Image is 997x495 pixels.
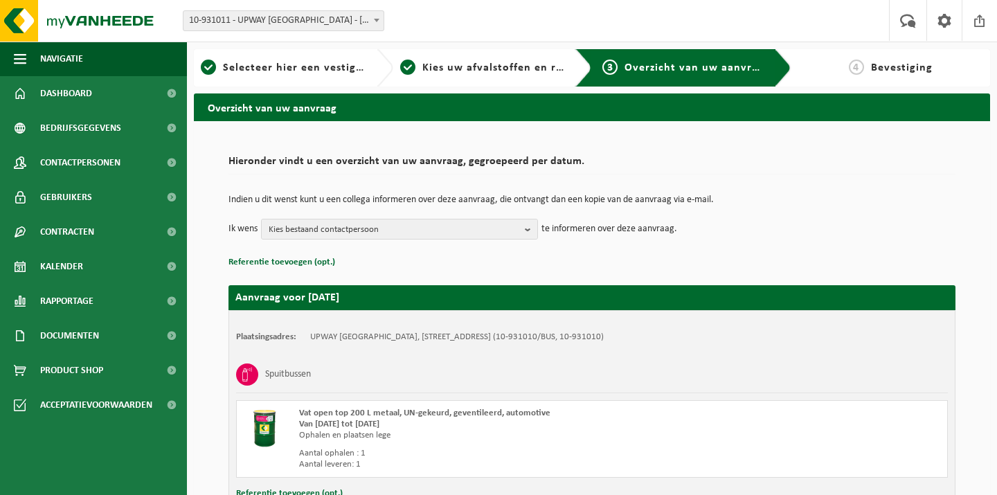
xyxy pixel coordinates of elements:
[40,388,152,422] span: Acceptatievoorwaarden
[223,62,372,73] span: Selecteer hier een vestiging
[194,93,990,120] h2: Overzicht van uw aanvraag
[400,60,565,76] a: 2Kies uw afvalstoffen en recipiënten
[871,62,933,73] span: Bevestiging
[265,363,311,386] h3: Spuitbussen
[201,60,216,75] span: 1
[261,219,538,240] button: Kies bestaand contactpersoon
[201,60,366,76] a: 1Selecteer hier een vestiging
[299,430,647,441] div: Ophalen en plaatsen lege
[40,318,99,353] span: Documenten
[299,448,647,459] div: Aantal ophalen : 1
[244,408,285,449] img: PB-OT-0200-MET-00-32.png
[40,42,83,76] span: Navigatie
[269,219,519,240] span: Kies bestaand contactpersoon
[40,353,103,388] span: Product Shop
[40,180,92,215] span: Gebruikers
[849,60,864,75] span: 4
[422,62,613,73] span: Kies uw afvalstoffen en recipiënten
[235,292,339,303] strong: Aanvraag voor [DATE]
[40,249,83,284] span: Kalender
[40,284,93,318] span: Rapportage
[299,408,550,417] span: Vat open top 200 L metaal, UN-gekeurd, geventileerd, automotive
[40,215,94,249] span: Contracten
[602,60,618,75] span: 3
[310,332,604,343] td: UPWAY [GEOGRAPHIC_DATA], [STREET_ADDRESS] (10-931010/BUS, 10-931010)
[40,145,120,180] span: Contactpersonen
[299,459,647,470] div: Aantal leveren: 1
[228,219,258,240] p: Ik wens
[183,10,384,31] span: 10-931011 - UPWAY BELGIUM - MECHELEN
[228,156,955,174] h2: Hieronder vindt u een overzicht van uw aanvraag, gegroepeerd per datum.
[236,332,296,341] strong: Plaatsingsadres:
[625,62,771,73] span: Overzicht van uw aanvraag
[183,11,384,30] span: 10-931011 - UPWAY BELGIUM - MECHELEN
[40,76,92,111] span: Dashboard
[541,219,677,240] p: te informeren over deze aanvraag.
[228,195,955,205] p: Indien u dit wenst kunt u een collega informeren over deze aanvraag, die ontvangt dan een kopie v...
[40,111,121,145] span: Bedrijfsgegevens
[228,253,335,271] button: Referentie toevoegen (opt.)
[299,420,379,429] strong: Van [DATE] tot [DATE]
[400,60,415,75] span: 2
